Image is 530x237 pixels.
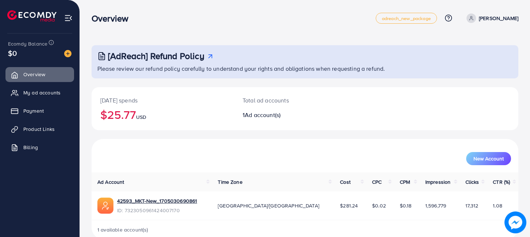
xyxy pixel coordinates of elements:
[400,178,410,186] span: CPM
[382,16,431,21] span: adreach_new_package
[97,226,148,233] span: 1 available account(s)
[479,14,518,23] p: [PERSON_NAME]
[100,108,225,121] h2: $25.77
[7,10,57,22] img: logo
[493,202,502,209] span: 1.08
[97,178,124,186] span: Ad Account
[465,178,479,186] span: Clicks
[218,178,242,186] span: Time Zone
[100,96,225,105] p: [DATE] spends
[23,71,45,78] span: Overview
[97,64,514,73] p: Please review our refund policy carefully to understand your rights and obligations when requesti...
[464,13,518,23] a: [PERSON_NAME]
[5,85,74,100] a: My ad accounts
[504,211,526,233] img: image
[8,40,47,47] span: Ecomdy Balance
[23,144,38,151] span: Billing
[465,202,479,209] span: 17,312
[23,89,61,96] span: My ad accounts
[92,13,134,24] h3: Overview
[117,207,197,214] span: ID: 7323050961424007170
[136,113,146,121] span: USD
[5,104,74,118] a: Payment
[5,67,74,82] a: Overview
[372,202,386,209] span: $0.02
[23,107,44,114] span: Payment
[64,50,71,57] img: image
[425,178,451,186] span: Impression
[245,111,281,119] span: Ad account(s)
[5,140,74,155] a: Billing
[425,202,446,209] span: 1,596,779
[108,51,204,61] h3: [AdReach] Refund Policy
[23,125,55,133] span: Product Links
[5,122,74,136] a: Product Links
[400,202,412,209] span: $0.18
[372,178,382,186] span: CPC
[8,48,17,58] span: $0
[473,156,504,161] span: New Account
[466,152,511,165] button: New Account
[64,14,73,22] img: menu
[376,13,437,24] a: adreach_new_package
[340,178,351,186] span: Cost
[243,112,332,118] h2: 1
[243,96,332,105] p: Total ad accounts
[493,178,510,186] span: CTR (%)
[117,197,197,205] a: 42593_MKT-New_1705030690861
[97,198,113,214] img: ic-ads-acc.e4c84228.svg
[340,202,358,209] span: $281.24
[218,202,319,209] span: [GEOGRAPHIC_DATA]/[GEOGRAPHIC_DATA]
